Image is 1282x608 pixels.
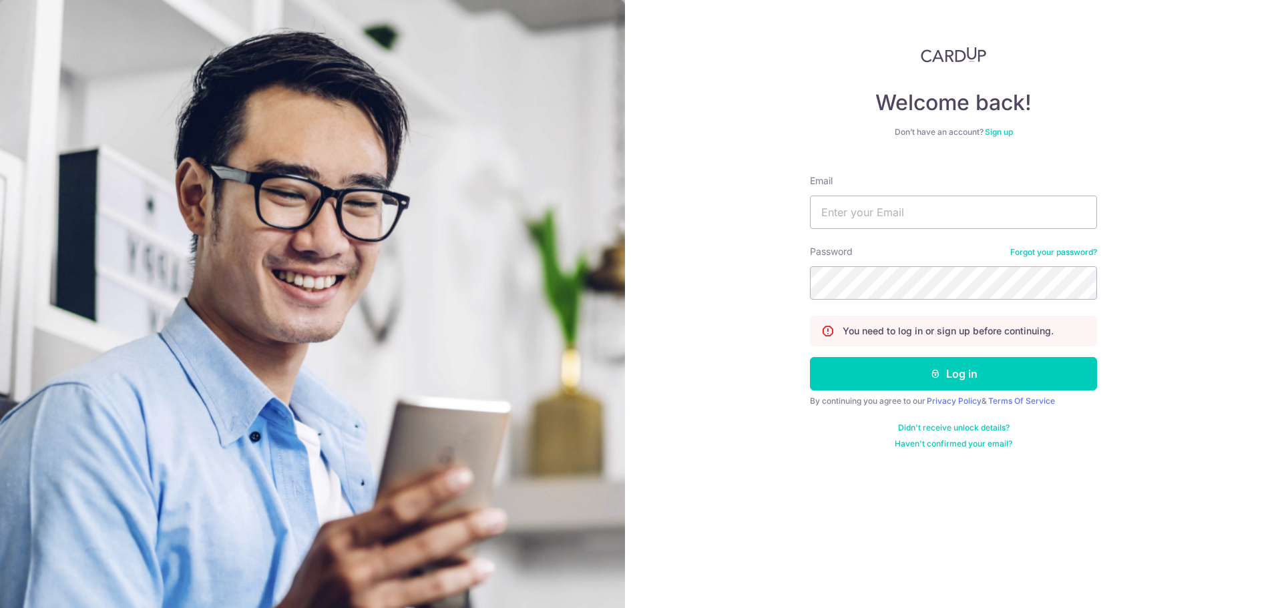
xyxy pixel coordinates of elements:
a: Forgot your password? [1010,247,1097,258]
input: Enter your Email [810,196,1097,229]
label: Password [810,245,853,258]
a: Terms Of Service [988,396,1055,406]
a: Didn't receive unlock details? [898,422,1010,433]
div: By continuing you agree to our & [810,396,1097,406]
a: Privacy Policy [927,396,982,406]
div: Don’t have an account? [810,127,1097,137]
a: Haven't confirmed your email? [895,438,1012,449]
a: Sign up [985,127,1013,137]
button: Log in [810,357,1097,390]
h4: Welcome back! [810,89,1097,116]
p: You need to log in or sign up before continuing. [843,324,1054,338]
img: CardUp Logo [921,47,986,63]
label: Email [810,174,833,188]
